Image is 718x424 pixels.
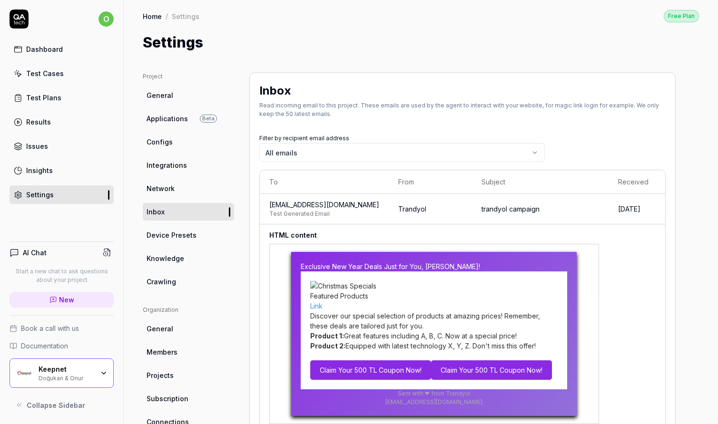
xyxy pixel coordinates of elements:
span: Inbox [147,207,165,217]
a: General [143,320,234,337]
span: Subscription [147,394,188,404]
a: Network [143,180,234,197]
button: Collapse Sidebar [10,395,114,414]
a: Test Plans [10,88,114,107]
h2: Inbox [259,82,291,99]
a: Projects [143,366,234,384]
div: Settings [26,190,54,200]
span: Projects [147,370,174,380]
a: Claim Your 500 TL Coupon Now! [310,360,431,380]
span: Device Presets [147,230,197,240]
span: General [147,324,173,334]
div: trandyol campaign [482,204,599,214]
div: Results [26,117,51,127]
span: Applications [147,114,188,124]
button: o [98,10,114,29]
strong: Product 1: [310,332,344,340]
span: [EMAIL_ADDRESS][DOMAIN_NAME] [269,200,379,210]
a: ApplicationsBeta [143,110,234,127]
span: Beta [200,115,217,123]
img: Christmas Specials [310,281,558,291]
span: o [98,11,114,27]
div: Doğukan & Onur [39,374,94,381]
button: Free Plan [664,10,699,22]
span: Configs [147,137,173,147]
a: Members [143,343,234,361]
a: Claim Your 500 TL Coupon Now! [431,360,552,380]
div: Read incoming email to this project. These emails are used by the agent to interact with your web... [259,101,666,118]
label: Filter by recipient email address [259,135,349,142]
a: Crawling [143,273,234,290]
span: Network [147,183,175,193]
h4: HTML content [269,230,599,244]
button: Trandyol [398,204,426,214]
a: Device Presets [143,226,234,244]
strong: Product 2: [310,342,345,350]
a: New [10,292,114,308]
li: Great features including A, B, C. Now at a special price! [310,331,558,341]
span: Documentation [21,341,68,351]
p: Sent with ❤ from Trandyol [301,389,567,398]
time: [DATE] [618,205,640,213]
h2: Featured Products [310,291,558,301]
th: From [389,170,472,194]
a: Documentation [10,341,114,351]
h4: AI Chat [23,248,47,258]
div: Test Cases [26,68,64,78]
p: [EMAIL_ADDRESS][DOMAIN_NAME] [301,398,567,406]
a: Subscription [143,390,234,407]
span: Members [147,347,177,357]
p: Start a new chat to ask questions about your project [10,267,114,284]
a: Knowledge [143,250,234,267]
h1: Settings [143,32,203,53]
p: Discover our special selection of products at amazing prices! Remember, these deals are tailored ... [310,311,558,331]
div: Test Plans [26,93,61,103]
span: Knowledge [147,253,184,263]
span: Test Generated Email [269,210,379,218]
a: Inbox [143,203,234,221]
span: Collapse Sidebar [27,400,85,410]
h1: Exclusive New Year Deals Just for You, [PERSON_NAME]! [301,261,567,271]
img: Keepnet Logo [16,365,33,382]
div: Issues [26,141,48,151]
div: / [166,11,168,21]
span: Crawling [147,277,176,287]
div: Settings [172,11,199,21]
a: Test Cases [10,64,114,83]
button: Keepnet LogoKeepnetDoğukan & Onur [10,358,114,388]
div: Keepnet [39,365,94,374]
th: To [260,170,389,194]
a: Settings [10,185,114,204]
div: Organization [143,306,234,314]
a: Link [310,302,323,310]
th: Received [609,170,665,194]
div: Insights [26,165,53,175]
a: Issues [10,137,114,155]
a: Dashboard [10,40,114,58]
span: General [147,90,173,100]
a: Results [10,113,114,131]
a: Configs [143,133,234,151]
span: Integrations [147,160,187,170]
a: Book a call with us [10,323,114,333]
span: Book a call with us [21,323,79,333]
span: New [59,295,74,305]
th: Subject [472,170,609,194]
a: Home [143,11,162,21]
div: Dashboard [26,44,63,54]
li: Equipped with latest technology X, Y, Z. Don't miss this offer! [310,341,558,351]
a: General [143,87,234,104]
div: Project [143,72,234,81]
a: Integrations [143,156,234,174]
a: Insights [10,161,114,180]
